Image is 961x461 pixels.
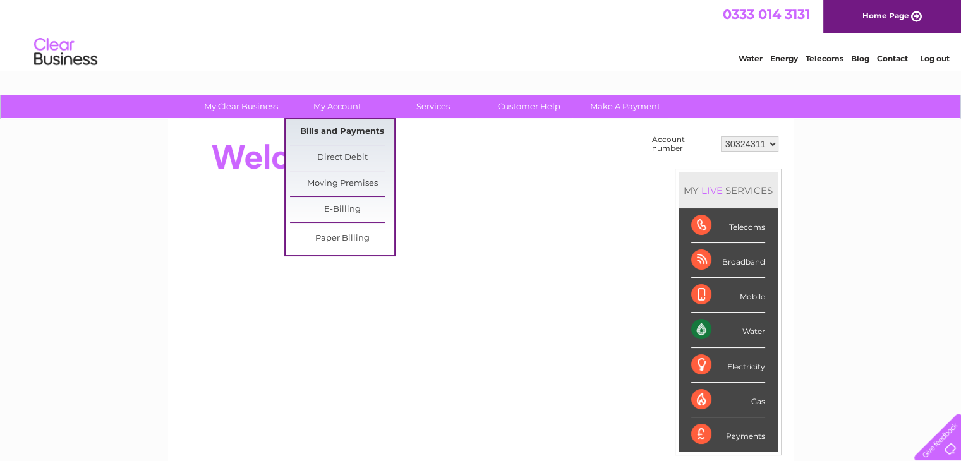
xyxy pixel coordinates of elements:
a: 0333 014 3131 [723,6,810,22]
a: Make A Payment [573,95,677,118]
a: Moving Premises [290,171,394,196]
a: Energy [770,54,798,63]
a: Bills and Payments [290,119,394,145]
div: Telecoms [691,208,765,243]
div: MY SERVICES [679,172,778,208]
div: Electricity [691,348,765,383]
a: Water [739,54,763,63]
a: Services [381,95,485,118]
img: logo.png [33,33,98,71]
a: Telecoms [806,54,843,63]
a: Customer Help [477,95,581,118]
div: LIVE [699,184,725,196]
a: Blog [851,54,869,63]
a: Log out [919,54,949,63]
a: Paper Billing [290,226,394,251]
div: Gas [691,383,765,417]
td: Account number [649,132,718,156]
div: Payments [691,417,765,452]
a: Direct Debit [290,145,394,171]
div: Broadband [691,243,765,278]
a: Contact [877,54,908,63]
a: My Clear Business [189,95,293,118]
div: Clear Business is a trading name of Verastar Limited (registered in [GEOGRAPHIC_DATA] No. 3667643... [183,7,780,61]
div: Water [691,313,765,347]
a: My Account [285,95,389,118]
div: Mobile [691,278,765,313]
a: E-Billing [290,197,394,222]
